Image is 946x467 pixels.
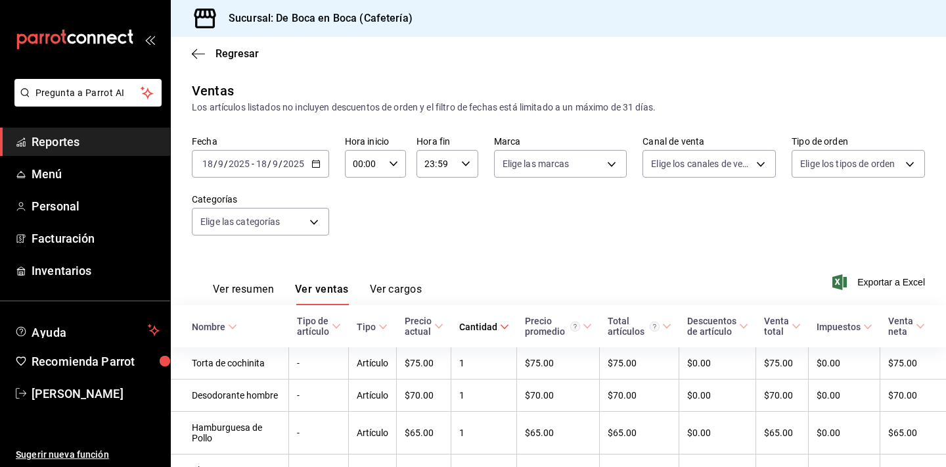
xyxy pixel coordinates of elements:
span: / [214,159,217,169]
td: 1 [451,347,517,380]
td: $70.00 [880,380,946,412]
svg: El total artículos considera cambios de precios en los artículos así como costos adicionales por ... [650,322,660,332]
span: Tipo de artículo [297,316,341,337]
div: Venta total [764,316,789,337]
input: -- [256,159,267,169]
span: Personal [32,197,160,215]
span: Menú [32,165,160,183]
td: $65.00 [880,412,946,455]
td: Artículo [349,347,397,380]
input: -- [217,159,224,169]
button: Ver resumen [213,283,274,305]
span: Tipo [357,322,388,332]
input: ---- [228,159,250,169]
td: $75.00 [397,347,451,380]
span: Elige las categorías [200,215,281,228]
label: Hora fin [417,137,478,146]
span: Impuestos [817,322,872,332]
span: Regresar [215,47,259,60]
td: Artículo [349,380,397,412]
input: -- [272,159,279,169]
td: $0.00 [809,347,880,380]
div: navigation tabs [213,283,422,305]
td: - [289,380,349,412]
span: [PERSON_NAME] [32,385,160,403]
span: Reportes [32,133,160,151]
td: $70.00 [756,380,809,412]
span: Sugerir nueva función [16,448,160,462]
span: Elige los tipos de orden [800,157,895,170]
span: / [224,159,228,169]
td: $70.00 [397,380,451,412]
button: Pregunta a Parrot AI [14,79,162,107]
td: $0.00 [809,380,880,412]
td: $65.00 [397,412,451,455]
td: $0.00 [809,412,880,455]
div: Los artículos listados no incluyen descuentos de orden y el filtro de fechas está limitado a un m... [192,101,925,114]
label: Hora inicio [345,137,406,146]
div: Impuestos [817,322,861,332]
span: Venta total [764,316,801,337]
button: open_drawer_menu [145,34,155,45]
span: Cantidad [459,322,509,332]
td: $65.00 [517,412,600,455]
span: Ayuda [32,322,143,338]
div: Venta neta [888,316,913,337]
td: $70.00 [517,380,600,412]
td: 1 [451,412,517,455]
span: Elige las marcas [503,157,570,170]
span: Inventarios [32,262,160,280]
div: Ventas [192,81,234,101]
a: Pregunta a Parrot AI [9,95,162,109]
td: $70.00 [600,380,679,412]
button: Regresar [192,47,259,60]
div: Tipo [357,322,376,332]
td: $0.00 [679,412,756,455]
span: Precio actual [405,316,443,337]
td: - [289,412,349,455]
div: Total artículos [608,316,660,337]
div: Descuentos de artículo [687,316,736,337]
td: Torta de cochinita [171,347,289,380]
label: Marca [494,137,627,146]
span: - [252,159,254,169]
input: ---- [282,159,305,169]
td: Hamburguesa de Pollo [171,412,289,455]
label: Tipo de orden [792,137,925,146]
h3: Sucursal: De Boca en Boca (Cafetería) [218,11,413,26]
td: $65.00 [756,412,809,455]
span: / [279,159,282,169]
td: $0.00 [679,347,756,380]
button: Ver ventas [295,283,349,305]
div: Cantidad [459,322,497,332]
button: Exportar a Excel [835,274,925,290]
div: Precio actual [405,316,432,337]
td: $75.00 [756,347,809,380]
span: / [267,159,271,169]
td: $75.00 [517,347,600,380]
td: Desodorante hombre [171,380,289,412]
svg: Precio promedio = Total artículos / cantidad [570,322,580,332]
button: Ver cargos [370,283,422,305]
span: Precio promedio [525,316,592,337]
span: Recomienda Parrot [32,353,160,370]
td: $65.00 [600,412,679,455]
span: Total artículos [608,316,671,337]
td: $75.00 [880,347,946,380]
div: Tipo de artículo [297,316,329,337]
div: Nombre [192,322,225,332]
div: Precio promedio [525,316,580,337]
span: Elige los canales de venta [651,157,752,170]
span: Nombre [192,322,237,332]
td: $75.00 [600,347,679,380]
span: Descuentos de artículo [687,316,748,337]
td: 1 [451,380,517,412]
span: Venta neta [888,316,925,337]
input: -- [202,159,214,169]
td: - [289,347,349,380]
label: Fecha [192,137,329,146]
td: Artículo [349,412,397,455]
label: Categorías [192,195,329,204]
td: $0.00 [679,380,756,412]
